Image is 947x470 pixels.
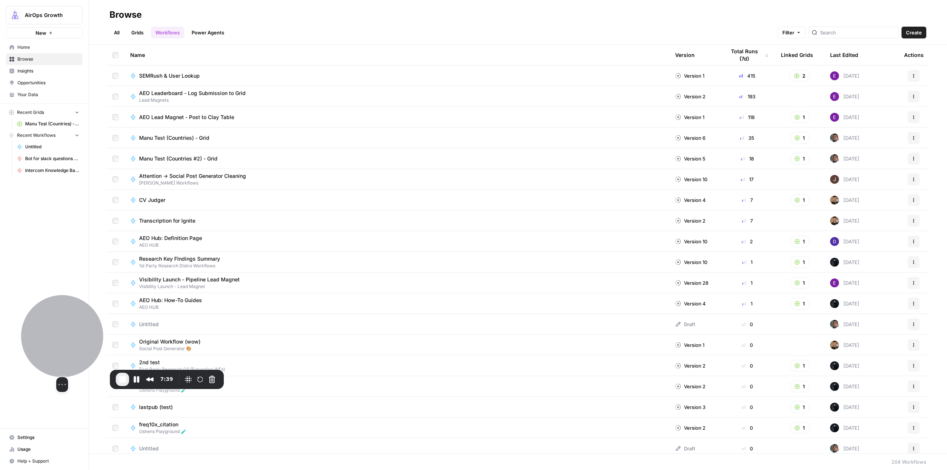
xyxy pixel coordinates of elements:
a: Insights [6,65,82,77]
a: direction merge (test)Oshens Playground 🧪 [130,379,663,393]
div: [DATE] [830,92,859,101]
img: w6h4euusfoa7171vz6jrctgb7wlt [830,175,839,184]
span: AEO HUB [139,304,208,311]
span: AEO Hub: How-To Guides [139,297,202,304]
div: 1 [725,300,769,307]
a: Opportunities [6,77,82,89]
div: Version 1 [675,341,704,349]
a: Original Workflow (wow)Social Post Generator 🎨 [130,338,663,352]
div: [DATE] [830,341,859,349]
div: Version 2 [675,362,705,369]
button: New [6,27,82,38]
button: 1 [790,153,810,165]
span: SEMRush & User Lookup [139,72,200,80]
a: Intercom Knowledge Base Daily Update [14,165,82,176]
a: AEO Hub: How-To GuidesAEO HUB [130,297,663,311]
div: Version 2 [675,424,705,432]
img: mae98n22be7w2flmvint2g1h8u9g [830,423,839,432]
div: Version 4 [675,300,706,307]
span: lastpub (test) [139,403,173,411]
button: 1 [790,360,810,372]
span: Usage [17,446,79,453]
div: [DATE] [830,444,859,453]
a: CV Judger [130,196,663,204]
span: Filter [782,29,794,36]
img: mae98n22be7w2flmvint2g1h8u9g [830,382,839,391]
div: 2 [725,238,769,245]
div: [DATE] [830,299,859,308]
div: [DATE] [830,71,859,80]
div: 415 [725,72,769,80]
img: u93l1oyz1g39q1i4vkrv6vz0p6p4 [830,133,839,142]
div: 1 [725,258,769,266]
span: Manu Test (Countries) - Grid [25,121,79,127]
span: AEO Hub: Definition Page [139,234,202,242]
div: 0 [725,424,769,432]
div: 193 [725,93,769,100]
span: 2nd test [139,359,219,366]
span: Bot for slack questions pt.2 [25,155,79,162]
span: Manu Test (Countries #2) - Grid [139,155,218,162]
span: Research Key FIndings Summary [139,255,220,263]
img: 36rz0nf6lyfqsoxlb67712aiq2cf [830,196,839,204]
div: Version 28 [675,279,708,287]
div: Version 5 [675,155,705,162]
button: 1 [790,422,810,434]
a: lastpub (test) [130,403,663,411]
span: AirOps Growth [25,11,70,19]
div: Linked Grids [781,45,813,65]
div: [DATE] [830,382,859,391]
a: Your Data [6,89,82,101]
a: Workflows [151,27,184,38]
a: SEMRush & User Lookup [130,72,663,80]
a: 2nd testFirst Party Research Q3 (Extraction WFs) [130,359,663,373]
div: [DATE] [830,237,859,246]
div: Version 2 [675,93,705,100]
span: Visibility Launch - Pipeline Lead Magnet [139,276,240,283]
button: 1 [790,381,810,392]
a: Research Key FIndings Summary1st Party Research Distro Workflows [130,255,663,269]
span: Lead Magnets [139,97,252,104]
div: [DATE] [830,175,859,184]
a: Untitled [14,141,82,153]
div: 0 [725,403,769,411]
img: mae98n22be7w2flmvint2g1h8u9g [830,403,839,412]
a: Manu Test (Countries) - Grid [14,118,82,130]
div: Version 1 [675,72,704,80]
div: [DATE] [830,278,859,287]
div: [DATE] [830,423,859,432]
div: 7 [725,217,769,224]
button: 1 [790,277,810,289]
button: 1 [790,194,810,206]
img: AirOps Growth Logo [9,9,22,22]
div: 0 [725,445,769,452]
div: [DATE] [830,216,859,225]
div: Version 10 [675,176,707,183]
span: Your Data [17,91,79,98]
a: Power Agents [187,27,229,38]
a: Manu Test (Countries #2) - Grid [130,155,663,162]
div: 0 [725,321,769,328]
img: tb834r7wcu795hwbtepf06oxpmnl [830,278,839,287]
div: [DATE] [830,361,859,370]
img: u93l1oyz1g39q1i4vkrv6vz0p6p4 [830,320,839,329]
span: Untitled [139,445,159,452]
span: Transcription for Ignite [139,217,195,224]
img: tb834r7wcu795hwbtepf06oxpmnl [830,92,839,101]
div: Version 2 [675,217,705,224]
img: 36rz0nf6lyfqsoxlb67712aiq2cf [830,341,839,349]
a: Bot for slack questions pt.2 [14,153,82,165]
span: freq10x_citation [139,421,181,428]
div: 18 [725,155,769,162]
div: Version 6 [675,134,705,142]
button: Help + Support [6,455,82,467]
img: u93l1oyz1g39q1i4vkrv6vz0p6p4 [830,154,839,163]
a: Usage [6,443,82,455]
button: 2 [789,70,810,82]
img: tb834r7wcu795hwbtepf06oxpmnl [830,71,839,80]
button: 1 [790,298,810,310]
span: Oshens Playground 🧪 [139,428,186,435]
a: Visibility Launch - Pipeline Lead MagnetVisibility Launch - Lead Magnet [130,276,663,290]
span: Untitled [139,321,159,328]
div: 118 [725,114,769,121]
